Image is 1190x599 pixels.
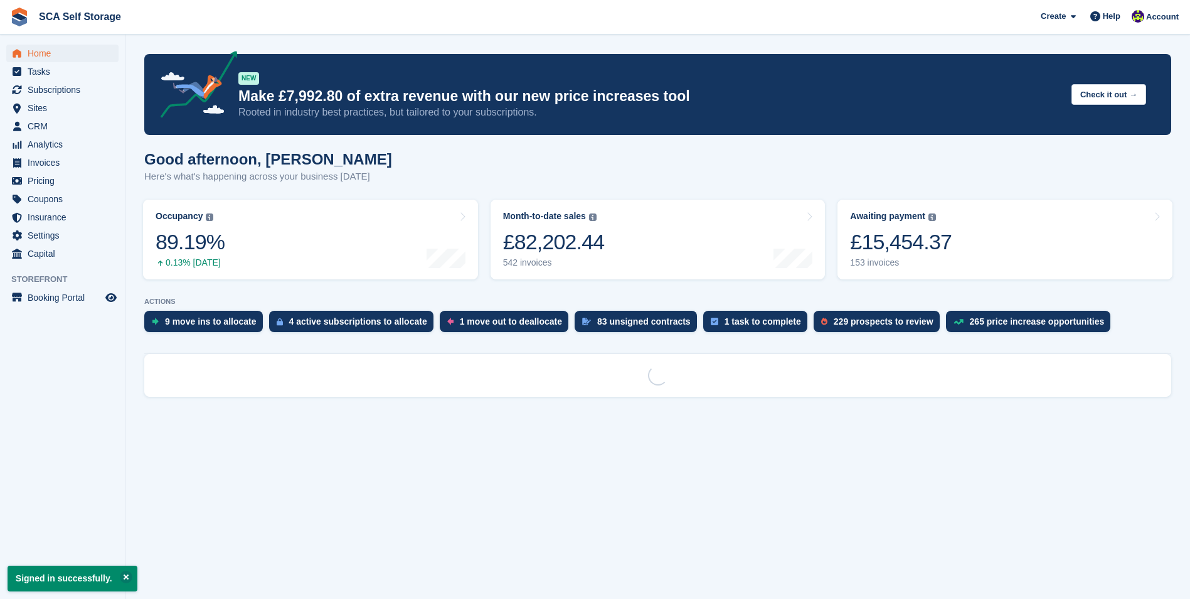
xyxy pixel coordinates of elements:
span: Sites [28,99,103,117]
div: NEW [238,72,259,85]
a: menu [6,154,119,171]
div: 265 price increase opportunities [970,316,1105,326]
a: menu [6,136,119,153]
span: Settings [28,227,103,244]
span: CRM [28,117,103,135]
p: ACTIONS [144,298,1171,306]
div: 1 move out to deallocate [460,316,562,326]
a: Awaiting payment £15,454.37 153 invoices [837,200,1172,279]
div: Occupancy [156,211,203,222]
span: Home [28,45,103,62]
a: 1 task to complete [703,311,814,338]
a: 1 move out to deallocate [440,311,575,338]
a: Preview store [104,290,119,305]
span: Coupons [28,190,103,208]
div: 89.19% [156,229,225,255]
a: SCA Self Storage [34,6,126,27]
img: Thomas Webb [1132,10,1144,23]
div: 83 unsigned contracts [597,316,691,326]
span: Create [1041,10,1066,23]
button: Check it out → [1071,84,1146,105]
img: prospect-51fa495bee0391a8d652442698ab0144808aea92771e9ea1ae160a38d050c398.svg [821,318,827,325]
a: menu [6,190,119,208]
a: 229 prospects to review [814,311,946,338]
a: menu [6,63,119,80]
div: £82,202.44 [503,229,605,255]
a: 83 unsigned contracts [575,311,703,338]
div: 542 invoices [503,257,605,268]
img: icon-info-grey-7440780725fd019a000dd9b08b2336e03edf1995a4989e88bcd33f0948082b44.svg [206,213,213,221]
div: 9 move ins to allocate [165,316,257,326]
a: Occupancy 89.19% 0.13% [DATE] [143,200,478,279]
div: 1 task to complete [725,316,801,326]
img: contract_signature_icon-13c848040528278c33f63329250d36e43548de30e8caae1d1a13099fd9432cc5.svg [582,318,591,325]
a: menu [6,245,119,262]
div: 153 invoices [850,257,952,268]
p: Signed in successfully. [8,566,137,591]
div: 229 prospects to review [834,316,933,326]
a: menu [6,81,119,99]
span: Account [1146,11,1179,23]
a: 9 move ins to allocate [144,311,269,338]
a: menu [6,99,119,117]
div: 4 active subscriptions to allocate [289,316,427,326]
a: menu [6,117,119,135]
span: Booking Portal [28,289,103,306]
p: Rooted in industry best practices, but tailored to your subscriptions. [238,105,1061,119]
span: Invoices [28,154,103,171]
img: task-75834270c22a3079a89374b754ae025e5fb1db73e45f91037f5363f120a921f8.svg [711,318,718,325]
a: 265 price increase opportunities [946,311,1117,338]
img: price-adjustments-announcement-icon-8257ccfd72463d97f412b2fc003d46551f7dbcb40ab6d574587a9cd5c0d94... [150,51,238,122]
div: £15,454.37 [850,229,952,255]
p: Here's what's happening across your business [DATE] [144,170,392,184]
img: move_outs_to_deallocate_icon-f764333ba52eb49d3ac5e1228854f67142a1ed5810a6f6cc68b1a99e826820c5.svg [447,318,454,325]
img: icon-info-grey-7440780725fd019a000dd9b08b2336e03edf1995a4989e88bcd33f0948082b44.svg [928,213,936,221]
h1: Good afternoon, [PERSON_NAME] [144,151,392,168]
img: icon-info-grey-7440780725fd019a000dd9b08b2336e03edf1995a4989e88bcd33f0948082b44.svg [589,213,597,221]
span: Pricing [28,172,103,190]
span: Capital [28,245,103,262]
img: active_subscription_to_allocate_icon-d502201f5373d7db506a760aba3b589e785aa758c864c3986d89f69b8ff3... [277,318,283,326]
a: menu [6,45,119,62]
span: Storefront [11,273,125,286]
a: Month-to-date sales £82,202.44 542 invoices [491,200,826,279]
a: 4 active subscriptions to allocate [269,311,440,338]
img: price_increase_opportunities-93ffe204e8149a01c8c9dc8f82e8f89637d9d84a8eef4429ea346261dce0b2c0.svg [954,319,964,325]
img: stora-icon-8386f47178a22dfd0bd8f6a31ec36ba5ce8667c1dd55bd0f319d3a0aa187defe.svg [10,8,29,26]
div: Awaiting payment [850,211,925,222]
img: move_ins_to_allocate_icon-fdf77a2bb77ea45bf5b3d319d69a93e2d87916cf1d5bf7949dd705db3b84f3ca.svg [152,318,159,325]
span: Insurance [28,208,103,226]
a: menu [6,227,119,244]
span: Analytics [28,136,103,153]
div: Month-to-date sales [503,211,586,222]
span: Subscriptions [28,81,103,99]
a: menu [6,289,119,306]
p: Make £7,992.80 of extra revenue with our new price increases tool [238,87,1061,105]
a: menu [6,172,119,190]
div: 0.13% [DATE] [156,257,225,268]
a: menu [6,208,119,226]
span: Help [1103,10,1120,23]
span: Tasks [28,63,103,80]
